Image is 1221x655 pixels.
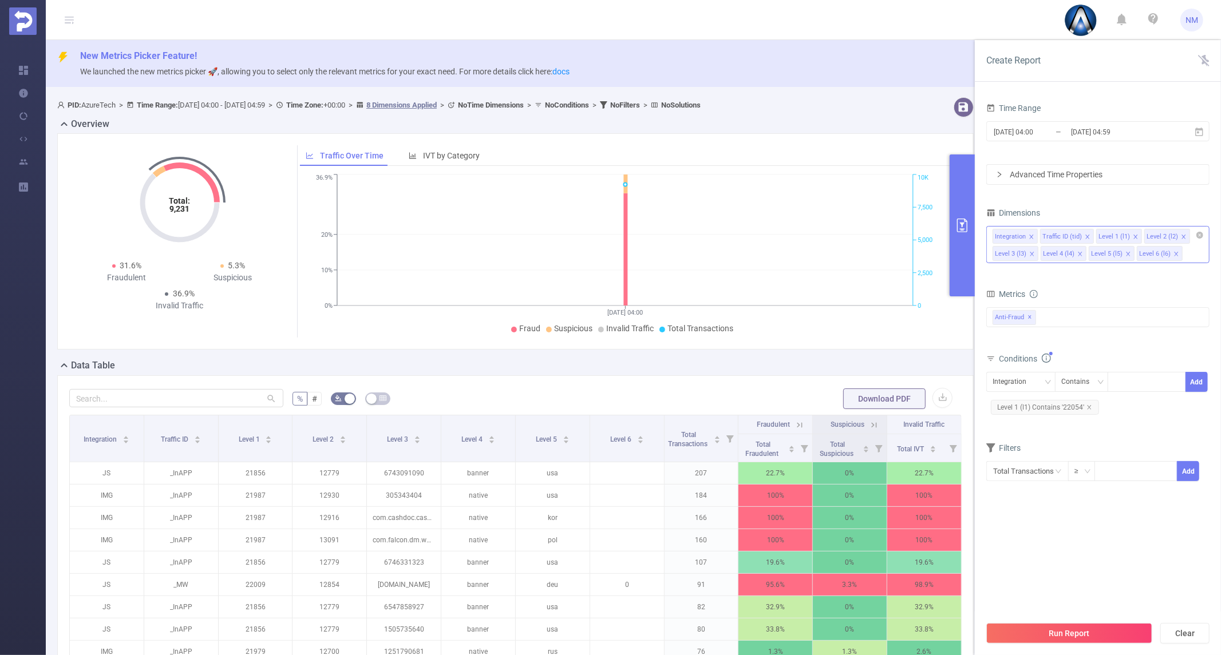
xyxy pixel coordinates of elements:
p: com.falcon.dm.water.cake.sort.puzzle [367,529,441,551]
span: Total Transactions [668,431,709,448]
a: docs [552,67,570,76]
li: Level 3 (l3) [993,246,1038,261]
p: banner [441,462,515,484]
i: icon: caret-up [863,444,870,447]
p: 12916 [293,507,366,529]
div: Sort [930,444,937,451]
div: Level 2 (l2) [1147,229,1178,244]
i: icon: info-circle [1042,354,1051,363]
i: icon: info-circle [1030,290,1038,298]
div: Fraudulent [74,272,180,284]
div: Sort [194,434,201,441]
li: Traffic ID (tid) [1040,229,1094,244]
span: 36.9% [173,289,195,298]
div: Sort [863,444,870,451]
p: banner [441,596,515,618]
div: Sort [123,434,129,441]
p: 21856 [219,462,293,484]
p: IMG [70,529,144,551]
h2: Overview [71,117,109,131]
tspan: 10K [918,174,928,182]
i: icon: close [1077,251,1083,258]
p: 13091 [293,529,366,551]
i: icon: bar-chart [409,152,417,160]
li: Level 1 (l1) [1096,229,1142,244]
p: 100% [738,485,812,506]
tspan: 7,500 [918,204,932,211]
p: _InAPP [144,529,218,551]
b: No Solutions [661,101,701,109]
p: 100% [738,529,812,551]
i: icon: close [1125,251,1131,258]
p: 107 [665,551,738,573]
button: Run Report [986,623,1152,644]
span: Invalid Traffic [904,420,945,428]
i: icon: thunderbolt [57,51,69,63]
p: kor [516,507,590,529]
p: 0% [813,485,887,506]
p: 166 [665,507,738,529]
p: 100% [887,507,961,529]
p: usa [516,551,590,573]
p: banner [441,618,515,640]
i: icon: close [1173,251,1179,258]
i: icon: caret-down [123,439,129,442]
p: 21856 [219,596,293,618]
span: > [589,101,600,109]
button: Download PDF [843,388,926,409]
p: _MW [144,574,218,596]
p: 19.6% [738,551,812,573]
p: 160 [665,529,738,551]
div: Sort [788,444,795,451]
div: Level 3 (l3) [995,247,1026,261]
span: Anti-Fraud [993,310,1036,325]
input: Start date [993,124,1085,140]
span: Fraud [519,324,540,333]
span: Total Fraudulent [745,440,780,458]
p: 21856 [219,618,293,640]
p: 1505735640 [367,618,441,640]
span: Total Suspicious [820,440,855,458]
div: Sort [714,434,721,441]
p: native [441,485,515,506]
b: No Filters [610,101,640,109]
i: icon: down [1084,468,1091,476]
span: > [345,101,356,109]
p: IMG [70,507,144,529]
div: Sort [265,434,272,441]
p: 22009 [219,574,293,596]
i: icon: close [1086,404,1092,410]
i: icon: caret-down [930,448,937,451]
i: icon: down [1045,379,1052,387]
p: 19.6% [887,551,961,573]
i: icon: caret-up [340,434,346,438]
span: Total IVT [898,445,926,453]
i: icon: right [996,171,1003,178]
span: Suspicious [554,324,592,333]
span: Invalid Traffic [606,324,654,333]
i: icon: close [1181,234,1187,241]
input: Search... [69,389,283,407]
i: icon: caret-up [563,434,569,438]
span: 5.3% [228,261,246,270]
span: % [297,394,303,403]
span: Level 1 (l1) Contains '22054' [991,400,1099,415]
span: We launched the new metrics picker 🚀, allowing you to select only the relevant metrics for your e... [80,67,570,76]
p: 3.3% [813,574,887,596]
li: Level 5 (l5) [1089,246,1135,261]
span: 31.6% [120,261,142,270]
span: Integration [84,435,118,443]
i: icon: caret-down [414,439,421,442]
p: _InAPP [144,551,218,573]
img: Protected Media [9,7,37,35]
i: icon: caret-up [930,444,937,447]
i: icon: caret-down [340,439,346,442]
span: Time Range [986,104,1041,113]
span: Create Report [986,55,1041,66]
i: icon: close [1029,251,1035,258]
i: icon: caret-up [266,434,272,438]
p: deu [516,574,590,596]
p: pol [516,529,590,551]
span: > [437,101,448,109]
span: Conditions [999,354,1051,363]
